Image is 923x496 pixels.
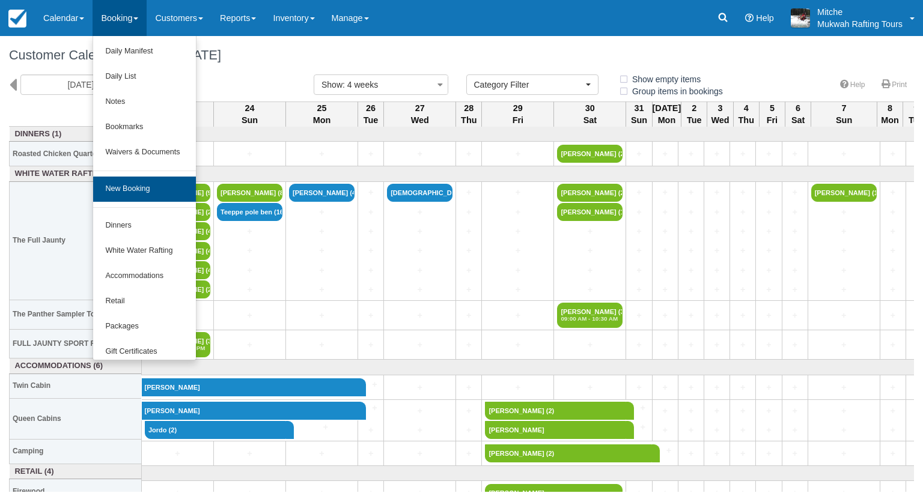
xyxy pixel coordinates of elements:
th: [DATE] Mon [652,101,681,127]
th: 26 Tue [358,101,384,127]
th: 24 Sun [214,101,286,127]
a: + [387,283,452,296]
a: + [557,225,623,238]
span: Show empty items [618,74,710,83]
a: + [883,225,903,238]
a: + [289,283,355,296]
a: + [358,402,381,414]
a: + [759,447,778,460]
a: [PERSON_NAME] (2) [485,444,652,462]
a: + [217,225,282,238]
a: + [656,339,675,351]
a: + [707,309,727,322]
a: + [289,148,355,160]
a: + [785,381,805,394]
a: + [811,148,877,160]
a: + [361,447,380,460]
a: Daily Manifest [93,39,195,64]
a: + [656,148,675,160]
a: Daily List [93,64,195,89]
th: 2 Tue [681,101,707,127]
a: + [707,283,727,296]
a: + [387,405,452,417]
a: + [557,381,623,394]
a: + [707,264,727,277]
a: + [883,264,903,277]
a: + [733,264,752,277]
a: + [629,264,648,277]
a: + [707,244,727,257]
a: + [811,405,877,417]
th: 31 Sun [626,101,652,127]
a: + [656,405,675,417]
a: + [361,244,380,257]
th: Roasted Chicken Quarters [10,142,142,166]
label: Group items in bookings [618,82,731,100]
a: + [883,148,903,160]
a: + [883,283,903,296]
a: Help [833,76,873,94]
a: + [629,381,648,394]
a: + [733,405,752,417]
a: + [361,283,380,296]
a: + [361,309,380,322]
a: + [459,424,478,437]
a: + [361,339,380,351]
a: + [459,309,478,322]
a: + [707,225,727,238]
a: + [485,381,550,394]
a: + [557,244,623,257]
a: + [811,309,877,322]
span: Group items in bookings [618,86,733,95]
a: + [656,283,675,296]
a: + [811,381,877,394]
a: + [459,283,478,296]
a: + [387,244,452,257]
a: + [387,381,452,394]
a: + [289,244,355,257]
a: + [785,283,805,296]
a: + [289,339,355,351]
a: White Water Rafting (15) [13,168,139,180]
a: + [785,148,805,160]
a: + [883,405,903,417]
a: + [485,244,550,257]
a: + [217,447,282,460]
a: + [485,148,550,160]
a: + [681,148,701,160]
a: + [785,405,805,417]
a: + [733,309,752,322]
a: + [707,206,727,219]
a: [PERSON_NAME] (2) [485,402,626,420]
th: 5 Fri [759,101,785,127]
a: + [217,264,282,277]
a: Waivers & Documents [93,140,195,165]
a: + [459,206,478,219]
th: 30 Sat [554,101,626,127]
a: + [707,405,727,417]
ul: Booking [93,36,196,360]
a: + [459,381,478,394]
a: + [733,424,752,437]
a: + [459,148,478,160]
a: [PERSON_NAME] (18) [557,203,623,221]
a: + [759,424,778,437]
a: + [485,206,550,219]
a: + [459,405,478,417]
a: + [361,148,380,160]
a: Accommodations [93,264,195,289]
a: [DEMOGRAPHIC_DATA][PERSON_NAME] (7) [387,184,452,202]
a: + [629,283,648,296]
a: [PERSON_NAME] (8) [217,184,282,202]
a: Retail (4) [13,466,139,477]
a: + [459,186,478,199]
a: + [811,225,877,238]
a: + [811,424,877,437]
a: + [485,339,550,351]
a: + [652,444,675,457]
a: + [759,339,778,351]
a: Retail [93,289,195,314]
a: + [883,206,903,219]
a: + [681,225,701,238]
h1: Customer Calendar [9,48,914,62]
